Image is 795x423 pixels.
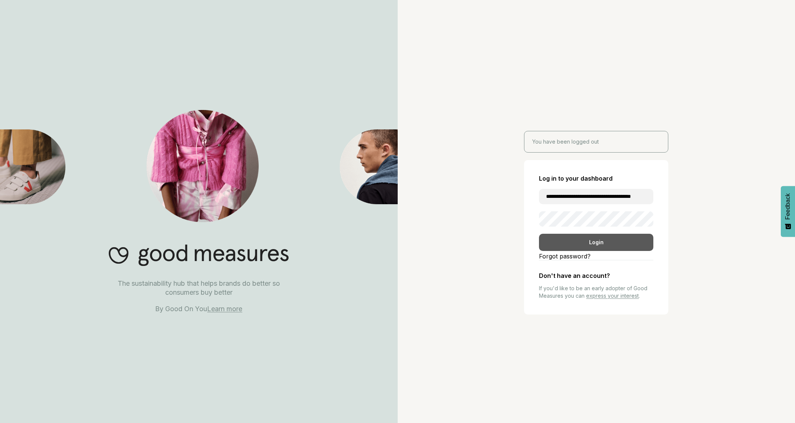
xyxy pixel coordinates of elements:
div: You have been logged out [524,131,668,153]
a: express your interest [586,292,639,299]
img: Good Measures [147,110,259,222]
p: The sustainability hub that helps brands do better so consumers buy better [101,279,297,297]
h2: Don't have an account? [539,272,653,279]
h2: Log in to your dashboard [539,175,653,182]
div: Login [539,234,653,251]
p: If you'd like to be an early adopter of Good Measures you can . [539,285,653,300]
iframe: Website support platform help button [762,390,788,416]
img: Good Measures [109,244,289,266]
span: Feedback [785,193,791,220]
a: Learn more [207,305,242,313]
a: Forgot password? [539,252,653,260]
img: Good Measures [340,129,398,204]
p: By Good On You [101,304,297,313]
button: Feedback - Show survey [781,186,795,237]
